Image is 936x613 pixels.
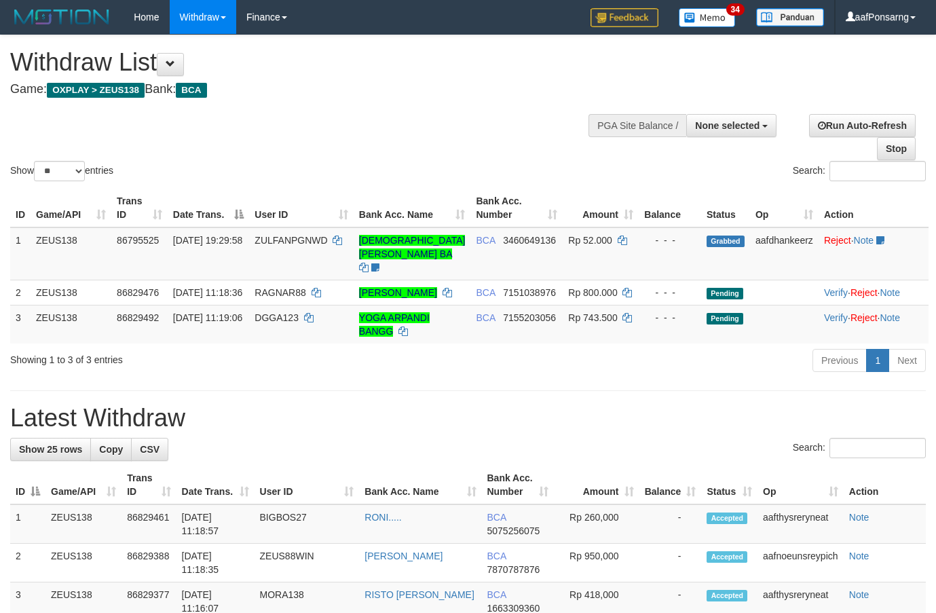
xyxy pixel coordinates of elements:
[31,305,111,343] td: ZEUS138
[121,504,176,544] td: 86829461
[695,120,760,131] span: None selected
[364,512,401,523] a: RONI.....
[176,83,206,98] span: BCA
[10,544,45,582] td: 2
[866,349,889,372] a: 1
[880,287,900,298] a: Note
[45,466,121,504] th: Game/API: activate to sort column ascending
[819,305,929,343] td: · ·
[10,280,31,305] td: 2
[880,312,900,323] a: Note
[176,466,255,504] th: Date Trans.: activate to sort column ascending
[829,438,926,458] input: Search:
[176,544,255,582] td: [DATE] 11:18:35
[99,444,123,455] span: Copy
[359,466,481,504] th: Bank Acc. Name: activate to sort column ascending
[19,444,82,455] span: Show 25 rows
[701,189,750,227] th: Status
[482,466,555,504] th: Bank Acc. Number: activate to sort column ascending
[140,444,160,455] span: CSV
[639,189,701,227] th: Balance
[31,280,111,305] td: ZEUS138
[679,8,736,27] img: Button%20Memo.svg
[707,236,745,247] span: Grabbed
[819,227,929,280] td: ·
[757,504,844,544] td: aafthysreryneat
[10,405,926,432] h1: Latest Withdraw
[756,8,824,26] img: panduan.png
[10,161,113,181] label: Show entries
[255,312,299,323] span: DGGA123
[812,349,867,372] a: Previous
[707,513,747,524] span: Accepted
[757,544,844,582] td: aafnoeunsreypich
[487,551,506,561] span: BCA
[364,551,443,561] a: [PERSON_NAME]
[701,466,757,504] th: Status: activate to sort column ascending
[10,83,610,96] h4: Game: Bank:
[31,189,111,227] th: Game/API: activate to sort column ascending
[45,504,121,544] td: ZEUS138
[793,438,926,458] label: Search:
[554,466,639,504] th: Amount: activate to sort column ascending
[888,349,926,372] a: Next
[824,235,851,246] a: Reject
[476,312,495,323] span: BCA
[757,466,844,504] th: Op: activate to sort column ascending
[359,287,437,298] a: [PERSON_NAME]
[849,512,869,523] a: Note
[644,311,696,324] div: - - -
[255,235,327,246] span: ZULFANPGNWD
[121,466,176,504] th: Trans ID: activate to sort column ascending
[173,312,242,323] span: [DATE] 11:19:06
[824,287,848,298] a: Verify
[249,189,353,227] th: User ID: activate to sort column ascending
[568,312,617,323] span: Rp 743.500
[470,189,563,227] th: Bank Acc. Number: activate to sort column ascending
[10,438,91,461] a: Show 25 rows
[563,189,639,227] th: Amount: activate to sort column ascending
[850,312,878,323] a: Reject
[588,114,686,137] div: PGA Site Balance /
[117,287,159,298] span: 86829476
[31,227,111,280] td: ZEUS138
[503,235,556,246] span: Copy 3460649136 to clipboard
[750,227,819,280] td: aafdhankeerz
[644,286,696,299] div: - - -
[707,590,747,601] span: Accepted
[121,544,176,582] td: 86829388
[726,3,745,16] span: 34
[644,234,696,247] div: - - -
[47,83,145,98] span: OXPLAY > ZEUS138
[686,114,776,137] button: None selected
[487,525,540,536] span: Copy 5075256075 to clipboard
[487,589,506,600] span: BCA
[829,161,926,181] input: Search:
[639,466,702,504] th: Balance: activate to sort column ascending
[819,280,929,305] td: · ·
[255,544,360,582] td: ZEUS88WIN
[850,287,878,298] a: Reject
[793,161,926,181] label: Search:
[503,312,556,323] span: Copy 7155203056 to clipboard
[750,189,819,227] th: Op: activate to sort column ascending
[554,544,639,582] td: Rp 950,000
[10,504,45,544] td: 1
[877,137,916,160] a: Stop
[476,235,495,246] span: BCA
[10,189,31,227] th: ID
[131,438,168,461] a: CSV
[359,235,466,259] a: [DEMOGRAPHIC_DATA][PERSON_NAME] BA
[10,305,31,343] td: 3
[487,512,506,523] span: BCA
[819,189,929,227] th: Action
[844,466,926,504] th: Action
[10,49,610,76] h1: Withdraw List
[45,544,121,582] td: ZEUS138
[255,287,305,298] span: RAGNAR88
[503,287,556,298] span: Copy 7151038976 to clipboard
[568,235,612,246] span: Rp 52.000
[639,504,702,544] td: -
[364,589,474,600] a: RISTO [PERSON_NAME]
[707,288,743,299] span: Pending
